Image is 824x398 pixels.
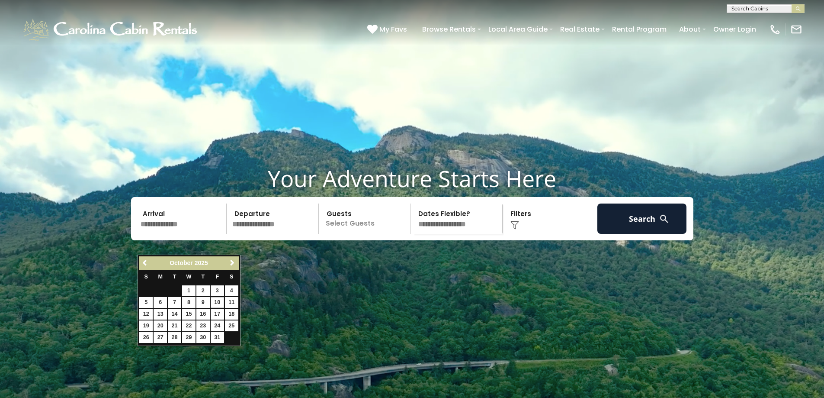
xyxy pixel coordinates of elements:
span: Tuesday [173,274,176,280]
a: 30 [196,332,210,343]
a: 14 [168,309,181,320]
a: 18 [225,309,238,320]
a: 11 [225,297,238,308]
a: 8 [182,297,196,308]
a: Owner Login [709,22,760,37]
a: 15 [182,309,196,320]
a: 2 [196,285,210,296]
a: Next [227,258,238,269]
a: Previous [140,258,151,269]
a: 10 [211,297,224,308]
a: 27 [154,332,167,343]
h1: Your Adventure Starts Here [6,165,818,192]
a: 3 [211,285,224,296]
span: Next [229,259,236,266]
a: 31 [211,332,224,343]
a: 4 [225,285,238,296]
a: 9 [196,297,210,308]
span: Monday [158,274,163,280]
img: filter--v1.png [510,221,519,230]
a: Local Area Guide [484,22,552,37]
a: 21 [168,320,181,331]
a: 25 [225,320,238,331]
span: Previous [142,259,149,266]
img: search-regular-white.png [659,214,670,224]
a: 20 [154,320,167,331]
a: 1 [182,285,196,296]
a: 13 [154,309,167,320]
a: My Favs [367,24,409,35]
button: Search [597,204,687,234]
img: phone-regular-white.png [769,23,781,36]
p: Select Guests [321,204,410,234]
img: White-1-1-2.png [22,16,201,42]
a: Real Estate [556,22,604,37]
span: Saturday [230,274,233,280]
a: Browse Rentals [418,22,480,37]
span: Sunday [144,274,148,280]
span: October [170,259,193,266]
a: 24 [211,320,224,331]
a: 19 [139,320,153,331]
a: About [675,22,705,37]
a: 5 [139,297,153,308]
img: mail-regular-white.png [790,23,802,36]
a: 7 [168,297,181,308]
a: 28 [168,332,181,343]
a: 6 [154,297,167,308]
a: 22 [182,320,196,331]
a: 29 [182,332,196,343]
a: 17 [211,309,224,320]
span: Thursday [202,274,205,280]
span: My Favs [379,24,407,35]
a: 26 [139,332,153,343]
a: 16 [196,309,210,320]
a: 12 [139,309,153,320]
span: 2025 [195,259,208,266]
a: Rental Program [608,22,671,37]
span: Wednesday [186,274,192,280]
a: 23 [196,320,210,331]
span: Friday [215,274,219,280]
